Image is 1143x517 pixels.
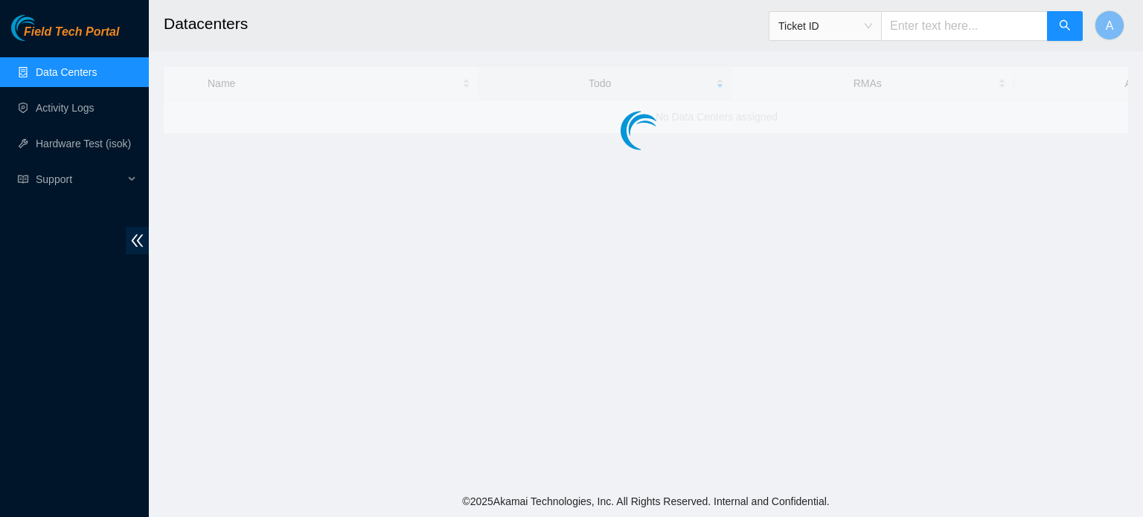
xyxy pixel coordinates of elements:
[126,227,149,254] span: double-left
[24,25,119,39] span: Field Tech Portal
[778,15,872,37] span: Ticket ID
[149,486,1143,517] footer: © 2025 Akamai Technologies, Inc. All Rights Reserved. Internal and Confidential.
[1047,11,1083,41] button: search
[18,174,28,184] span: read
[36,102,95,114] a: Activity Logs
[1106,16,1114,35] span: A
[36,66,97,78] a: Data Centers
[11,15,75,41] img: Akamai Technologies
[11,27,119,46] a: Akamai TechnologiesField Tech Portal
[36,164,124,194] span: Support
[1095,10,1124,40] button: A
[1059,19,1071,33] span: search
[881,11,1048,41] input: Enter text here...
[36,138,131,150] a: Hardware Test (isok)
